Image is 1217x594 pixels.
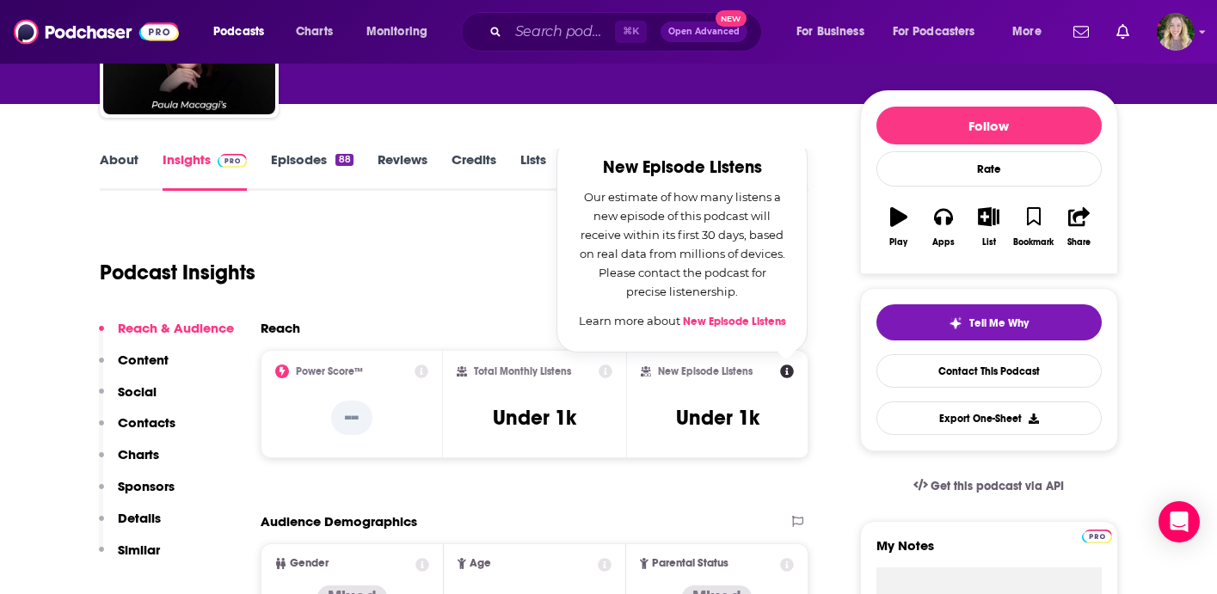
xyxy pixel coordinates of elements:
h2: Total Monthly Listens [474,365,571,377]
button: List [966,196,1011,258]
h2: Power Score™ [296,365,363,377]
button: open menu [1000,18,1063,46]
button: open menu [354,18,450,46]
span: Age [470,558,491,569]
span: Open Advanced [668,28,740,36]
div: Bookmark [1013,237,1054,248]
div: List [982,237,996,248]
p: Reach & Audience [118,320,234,336]
div: 88 [335,154,353,166]
input: Search podcasts, credits, & more... [508,18,615,46]
h2: New Episode Listens [578,158,786,177]
p: Social [118,383,157,400]
p: Charts [118,446,159,462]
button: Sponsors [99,478,175,510]
div: Play [889,237,907,248]
button: Play [876,196,921,258]
a: Lists [520,151,546,191]
h3: Under 1k [676,405,759,431]
p: Sponsors [118,478,175,494]
h1: Podcast Insights [100,260,255,285]
div: Share [1067,237,1091,248]
button: Apps [921,196,966,258]
button: Open AdvancedNew [661,21,747,42]
p: Contacts [118,414,175,431]
span: Gender [290,558,329,569]
div: Search podcasts, credits, & more... [477,12,778,52]
button: open menu [882,18,1000,46]
div: Apps [932,237,955,248]
p: Similar [118,542,160,558]
h2: New Episode Listens [658,365,753,377]
a: Reviews [378,151,427,191]
img: Podchaser - Follow, Share and Rate Podcasts [14,15,179,48]
p: Details [118,510,161,526]
button: Export One-Sheet [876,401,1102,435]
span: For Business [796,20,864,44]
span: Podcasts [213,20,264,44]
button: Share [1056,196,1101,258]
a: Show notifications dropdown [1066,17,1096,46]
h2: Audience Demographics [261,513,417,530]
button: Charts [99,446,159,478]
label: My Notes [876,537,1102,567]
a: Episodes88 [271,151,353,191]
a: InsightsPodchaser Pro [163,151,248,191]
button: open menu [784,18,886,46]
a: Contact This Podcast [876,354,1102,388]
button: Social [99,383,157,415]
button: Details [99,510,161,542]
span: Parental Status [652,558,728,569]
h2: Reach [261,320,300,336]
a: Pro website [1082,527,1112,543]
span: Get this podcast via API [931,479,1064,493]
button: Bookmark [1011,196,1056,258]
a: Get this podcast via API [900,465,1079,507]
span: Charts [296,20,333,44]
span: Tell Me Why [969,316,1029,330]
p: -- [331,401,372,435]
a: Charts [285,18,343,46]
span: Logged in as lauren19365 [1157,13,1195,51]
a: Show notifications dropdown [1109,17,1136,46]
p: Learn more about [578,311,786,331]
div: Rate [876,151,1102,187]
p: Our estimate of how many listens a new episode of this podcast will receive within its first 30 d... [578,187,786,301]
button: Contacts [99,414,175,446]
a: New Episode Listens [683,315,786,328]
button: tell me why sparkleTell Me Why [876,304,1102,340]
span: More [1012,20,1042,44]
span: Monitoring [366,20,427,44]
img: User Profile [1157,13,1195,51]
img: tell me why sparkle [949,316,962,330]
div: Open Intercom Messenger [1159,501,1200,542]
h3: Under 1k [493,405,576,431]
button: Show profile menu [1157,13,1195,51]
a: Credits [452,151,496,191]
span: For Podcasters [893,20,975,44]
button: open menu [201,18,286,46]
button: Similar [99,542,160,573]
span: ⌘ K [615,21,647,43]
img: Podchaser Pro [1082,530,1112,543]
img: Podchaser Pro [218,154,248,168]
button: Follow [876,107,1102,144]
a: About [100,151,138,191]
button: Reach & Audience [99,320,234,352]
button: Content [99,352,169,383]
span: New [716,10,747,27]
p: Content [118,352,169,368]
